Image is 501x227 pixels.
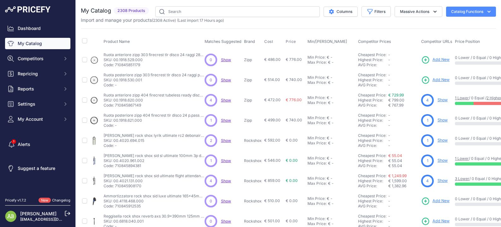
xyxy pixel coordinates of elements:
span: € 859.00 [264,178,280,183]
span: Show [221,118,231,123]
span: - [388,52,390,57]
span: 4 [210,97,212,103]
a: Show [221,78,231,82]
a: Add New [421,76,450,84]
a: Cheapest Price: [358,153,386,158]
span: Matches Suggested [205,39,242,44]
div: Max Price: [307,221,327,226]
p: Zipp [244,98,262,103]
a: Cheapest Price: [358,52,386,57]
span: € 499.00 [264,118,281,122]
a: Cheapest Price: [358,173,386,178]
p: Zipp [244,78,262,83]
div: Max Price: [307,100,327,105]
p: SKU: 00.4118.468.000 [104,199,205,204]
p: Import and manage your products [81,17,224,23]
span: € 776.00 [286,57,302,62]
div: - [329,136,332,141]
a: 1 Lower [455,156,469,161]
div: Pricefy v1.7.2 [5,198,26,203]
a: Cheapest Price: [358,214,386,218]
p: Rockshox [244,158,262,163]
h2: My Catalog [81,6,111,15]
span: 0 [210,57,212,63]
span: - [388,123,390,128]
span: € 740.00 [286,118,302,122]
span: - [388,133,390,138]
div: € [328,60,331,65]
span: - [388,83,390,87]
div: € [327,75,329,80]
span: Show [221,219,231,224]
a: My Catalog [5,38,70,49]
a: Alerts [5,139,70,150]
span: - [388,219,390,224]
span: € 1,599.00 [388,178,407,183]
span: € 0.00 [286,198,298,203]
button: Columns [324,7,358,17]
div: Max Price: [307,60,327,65]
div: € [328,100,331,105]
span: - [388,199,390,203]
p: Ruota posteriore zipp 404 firecrest tlr disco 24 p.pass 12 mm shimano [104,113,205,118]
div: € [328,181,331,186]
div: Highest Price: [358,219,388,224]
button: Cost [264,39,274,44]
a: Dashboard [5,23,70,34]
div: € [327,216,329,221]
a: Cheapest Price: [358,113,386,118]
span: € 55.04 [388,158,402,163]
a: Show [221,199,231,203]
p: Ruota posteriore zipp 303 firecrest tlr disco 24 raggi p.pass.12mm xdr [104,73,205,78]
p: Code: 710845908170 [104,183,205,189]
div: - [331,60,334,65]
p: Ruota anteriore zipp 303 firecrest tlr disco 24 raggi 28&quot;p.pass. 12mm [104,52,205,57]
div: - [329,196,332,201]
span: Add New [432,218,450,224]
a: Cheapest Price: [358,194,386,198]
span: 0 [210,198,212,204]
span: Add New [432,77,450,83]
div: Max Price: [307,120,327,125]
div: € [328,221,331,226]
a: Cheapest Price: [358,93,386,97]
div: - [329,115,332,120]
div: Max Price: [307,141,327,146]
span: ( ) [152,18,176,23]
div: Max Price: [307,161,327,166]
span: Price [286,39,296,44]
div: Min Price: [307,156,325,161]
div: Max Price: [307,201,327,206]
span: Repricing [18,71,59,77]
p: Ammortizzatore rock shox sid luxe ultimate 165x45mm trunnion 2024 a2 spark st/rc [104,194,205,199]
a: Show [221,57,231,62]
span: € 0.00 [286,178,298,183]
div: Highest Price: [358,118,388,123]
p: Ruota anteriore zipp 404 firecrest tubeless ready disc-brake center lock [104,93,205,98]
span: 0 [210,218,212,224]
div: Highest Price: [358,57,388,62]
span: € 546.00 [264,158,281,163]
div: AVG Price: [358,183,388,189]
div: - [331,100,334,105]
span: 4 [210,178,212,184]
div: € [328,80,331,85]
div: AVG Price: [358,62,388,67]
button: Price [286,39,297,44]
div: - [331,221,334,226]
p: Rockshox [244,199,262,204]
button: Filters [361,6,391,17]
a: Show [221,98,231,102]
span: 0 [210,77,212,83]
div: € [327,115,329,120]
span: 1 [427,138,428,143]
div: AVG Price: [358,103,388,108]
span: 1 [210,158,212,164]
div: € [328,161,331,166]
span: € 776.00 [286,97,302,102]
span: Show [221,178,231,183]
